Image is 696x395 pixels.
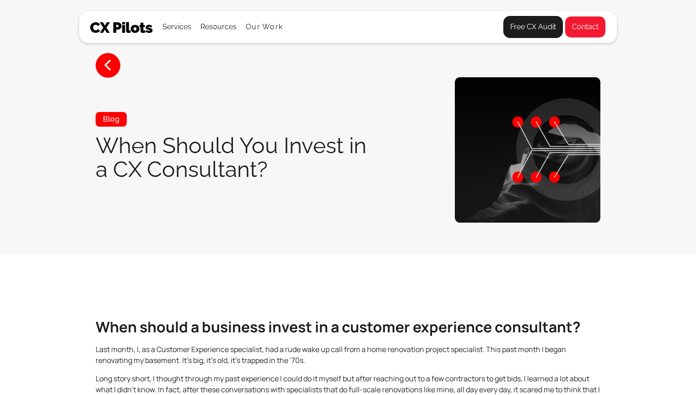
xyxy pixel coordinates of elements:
[503,16,563,38] a: Free CX Audit
[96,317,600,336] h2: When should a business invest in a customer experience consultant?
[96,53,120,78] a: <
[96,344,600,366] p: Last month, I, as a Customer Experience specialist, had a rude wake up call from a home renovatio...
[565,16,606,38] a: Contact
[96,133,382,181] h1: When Should You Invest in a CX Consultant?
[246,23,283,31] a: Our Work
[162,21,191,33] div: Services
[200,21,237,33] div: Resources
[96,112,127,127] div: Blog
